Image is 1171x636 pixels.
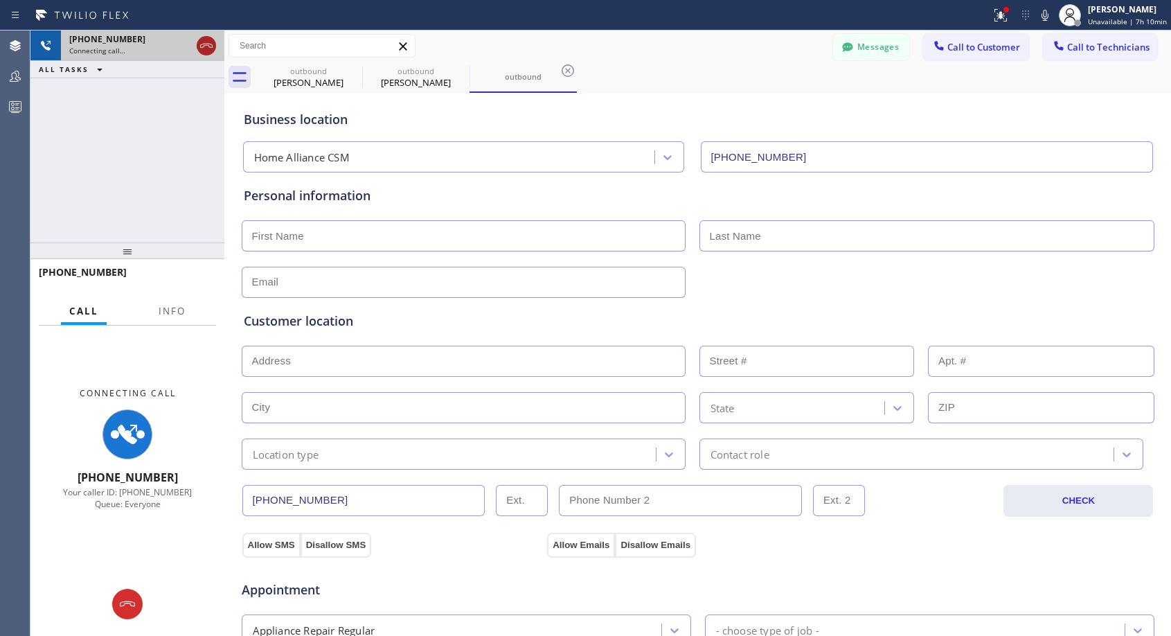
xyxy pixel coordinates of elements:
span: Call [69,305,98,317]
input: Ext. 2 [813,485,865,516]
button: Mute [1035,6,1055,25]
input: Phone Number 2 [559,485,802,516]
span: Unavailable | 7h 10min [1088,17,1167,26]
span: ALL TASKS [39,64,89,74]
span: Info [159,305,186,317]
button: Messages [833,34,909,60]
div: [PERSON_NAME] [1088,3,1167,15]
span: Your caller ID: [PHONE_NUMBER] Queue: Everyone [63,486,192,510]
button: Info [150,298,194,325]
input: Phone Number [701,141,1153,173]
div: outbound [256,66,361,76]
span: Appointment [242,581,544,599]
button: Hang up [112,589,143,619]
button: Disallow Emails [615,533,696,558]
button: ALL TASKS [30,61,116,78]
span: Call to Customer [947,41,1020,53]
button: Allow SMS [242,533,301,558]
button: Call to Customer [923,34,1029,60]
input: City [242,392,686,423]
div: Personal information [244,186,1152,205]
div: Contact role [710,446,769,462]
span: Connecting Call [80,387,176,399]
span: Connecting call… [69,46,125,55]
button: Call [61,298,107,325]
div: Roy Bruno [364,62,468,93]
div: [PERSON_NAME] [256,76,361,89]
button: Call to Technicians [1043,34,1157,60]
button: Allow Emails [547,533,615,558]
div: Location type [253,446,319,462]
div: [PERSON_NAME] [364,76,468,89]
div: outbound [471,71,575,82]
div: outbound [364,66,468,76]
input: Apt. # [928,346,1154,377]
span: [PHONE_NUMBER] [39,265,127,279]
input: Street # [699,346,915,377]
div: Customer location [244,312,1152,330]
span: Call to Technicians [1067,41,1150,53]
input: Address [242,346,686,377]
input: Phone Number [242,485,485,516]
div: State [710,400,735,416]
input: ZIP [928,392,1154,423]
button: Disallow SMS [301,533,372,558]
span: [PHONE_NUMBER] [69,33,145,45]
input: Last Name [699,220,1154,251]
div: Business location [244,110,1152,129]
input: Ext. [496,485,548,516]
input: Search [229,35,415,57]
input: Email [242,267,686,298]
span: [PHONE_NUMBER] [78,470,178,485]
button: CHECK [1003,485,1153,517]
div: Roy Bruno [256,62,361,93]
div: Home Alliance CSM [254,150,350,166]
button: Hang up [197,36,216,55]
input: First Name [242,220,686,251]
